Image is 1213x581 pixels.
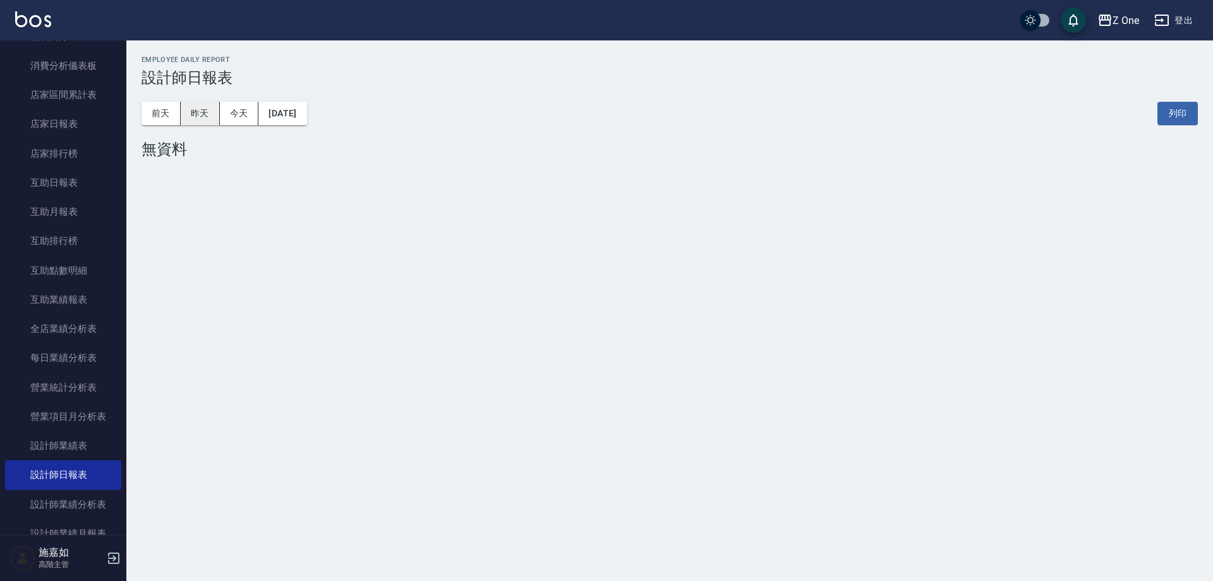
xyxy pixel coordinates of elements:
a: 店家排行榜 [5,139,121,168]
a: 消費分析儀表板 [5,51,121,80]
a: 營業項目月分析表 [5,402,121,431]
button: 登出 [1149,9,1198,32]
h5: 施嘉如 [39,546,103,559]
button: save [1061,8,1086,33]
a: 店家區間累計表 [5,80,121,109]
a: 互助點數明細 [5,256,121,285]
a: 互助業績報表 [5,285,121,314]
img: Person [10,546,35,571]
a: 互助日報表 [5,168,121,197]
a: 設計師業績分析表 [5,490,121,519]
a: 設計師日報表 [5,460,121,489]
a: 設計師業績月報表 [5,519,121,548]
h2: Employee Daily Report [142,56,1198,64]
a: 互助排行榜 [5,226,121,255]
a: 設計師業績表 [5,431,121,460]
button: Z One [1092,8,1144,34]
button: [DATE] [258,102,306,125]
button: 昨天 [181,102,220,125]
p: 高階主管 [39,559,103,570]
button: 今天 [220,102,259,125]
a: 互助月報表 [5,197,121,226]
a: 全店業績分析表 [5,314,121,343]
a: 店家日報表 [5,109,121,138]
a: 每日業績分析表 [5,343,121,372]
div: 無資料 [142,140,1198,158]
a: 營業統計分析表 [5,373,121,402]
div: Z One [1113,13,1139,28]
img: Logo [15,11,51,27]
h3: 設計師日報表 [142,69,1198,87]
button: 前天 [142,102,181,125]
button: 列印 [1157,102,1198,125]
